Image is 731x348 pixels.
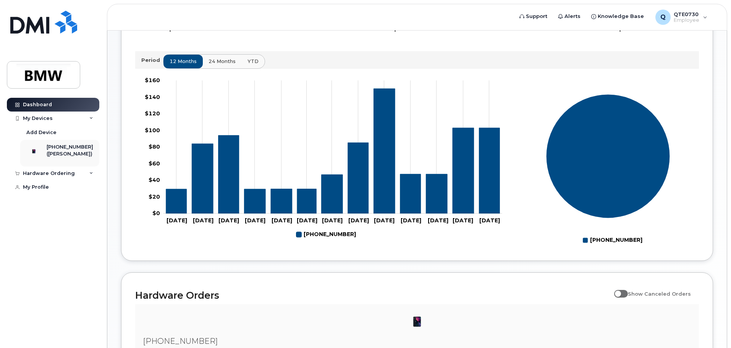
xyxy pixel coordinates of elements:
tspan: $40 [149,176,160,183]
iframe: Messenger Launcher [698,315,725,342]
span: Alerts [564,13,581,20]
tspan: $100 [145,126,160,133]
p: 5.17 GB [280,19,330,33]
g: Legend [583,234,642,247]
g: 864-562-0811 [166,89,500,214]
span: Employee [674,17,699,23]
a: Alerts [553,9,586,24]
input: Show Canceled Orders [614,286,620,293]
tspan: [DATE] [401,217,421,224]
img: image20231002-3703462-1ig824h.jpeg [409,314,425,329]
tspan: [DATE] [245,217,265,224]
tspan: [DATE] [428,217,448,224]
tspan: [DATE] [167,217,187,224]
g: Series [546,94,670,218]
g: 864-562-0811 [296,228,356,241]
p: Period [141,57,163,64]
tspan: [DATE] [453,217,473,224]
span: Q [660,13,666,22]
tspan: [DATE] [193,217,213,224]
tspan: [DATE] [322,217,343,224]
span: Show Canceled Orders [628,291,691,297]
a: Support [514,9,553,24]
tspan: $120 [145,110,160,117]
tspan: [DATE] [479,217,500,224]
span: QTE0730 [674,11,699,17]
span: Support [526,13,547,20]
tspan: [DATE] [374,217,395,224]
span: 24 months [209,58,236,65]
span: YTD [247,58,259,65]
a: Knowledge Base [586,9,649,24]
div: QTE0730 [650,10,713,25]
tspan: $80 [149,143,160,150]
p: $150.31 [616,19,668,33]
tspan: [DATE] [272,217,292,224]
tspan: $160 [145,77,160,84]
p: $103.05 [166,19,218,33]
tspan: $0 [152,210,160,217]
tspan: $60 [149,160,160,167]
span: Knowledge Base [598,13,644,20]
tspan: [DATE] [218,217,239,224]
tspan: $140 [145,93,160,100]
g: Chart [145,77,502,241]
h2: Hardware Orders [135,290,610,301]
p: $879.77 [391,19,443,33]
tspan: [DATE] [297,217,317,224]
tspan: $20 [149,193,160,200]
p: 6.22 GB [505,19,555,33]
g: Chart [546,94,670,246]
tspan: [DATE] [348,217,369,224]
g: Legend [296,228,356,241]
span: [PHONE_NUMBER] [143,337,218,346]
